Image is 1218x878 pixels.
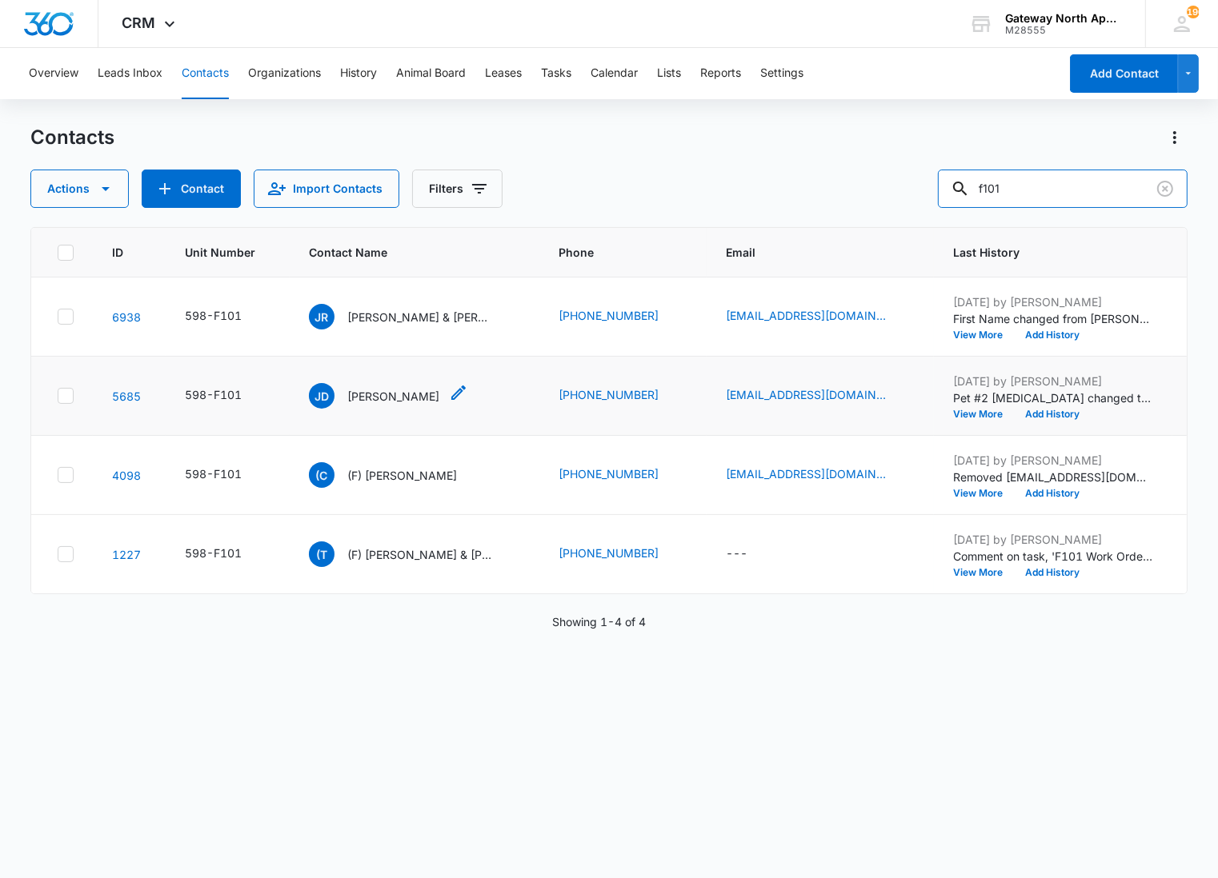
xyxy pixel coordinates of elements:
button: Animal Board [396,48,466,99]
button: View More [953,409,1014,419]
p: [DATE] by [PERSON_NAME] [953,452,1153,469]
button: Leads Inbox [98,48,162,99]
div: 598-F101 [185,545,242,561]
p: (F) [PERSON_NAME] [347,467,457,484]
span: JD [309,383,335,409]
button: View More [953,330,1014,340]
div: notifications count [1187,6,1200,18]
p: Showing 1-4 of 4 [552,613,646,630]
a: [PHONE_NUMBER] [559,386,659,403]
button: Filters [412,170,503,208]
p: Comment on task, 'F101 Work Order Garage' "Done " [953,548,1153,565]
div: Unit Number - 598-F101 - Select to Edit Field [185,386,270,405]
div: Email - christian.solano89@gmail.com - Select to Edit Field [726,465,915,485]
span: Last History [953,244,1130,261]
div: Phone - (530) 208-6398 - Select to Edit Field [559,307,687,326]
button: Clear [1152,176,1178,202]
div: 598-F101 [185,465,242,482]
div: Contact Name - (F) Christian Solano - Select to Edit Field [309,462,486,488]
div: 598-F101 [185,386,242,403]
button: Add History [1014,568,1091,577]
button: Settings [760,48,803,99]
a: [PHONE_NUMBER] [559,307,659,324]
button: Actions [30,170,129,208]
p: [DATE] by [PERSON_NAME] [953,373,1153,389]
div: Unit Number - 598-F101 - Select to Edit Field [185,545,270,564]
div: Contact Name - Jade Diaz - Select to Edit Field [309,383,468,409]
a: Navigate to contact details page for Jose Rios & Paola Michelle Hernandez [112,310,141,324]
a: [EMAIL_ADDRESS][DOMAIN_NAME] [726,307,886,324]
div: Phone - (720) 329-9366 - Select to Edit Field [559,465,687,485]
button: View More [953,489,1014,498]
a: [EMAIL_ADDRESS][DOMAIN_NAME] [726,465,886,482]
div: Unit Number - 598-F101 - Select to Edit Field [185,465,270,485]
button: Tasks [541,48,571,99]
p: [DATE] by [PERSON_NAME] [953,293,1153,310]
a: Navigate to contact details page for (F) Christian Solano [112,469,141,482]
button: History [340,48,377,99]
button: Calendar [591,48,638,99]
input: Search Contacts [938,170,1188,208]
span: CRM [122,14,156,31]
button: View More [953,568,1014,577]
div: account id [1005,25,1122,36]
button: Reports [700,48,741,99]
span: ID [112,244,123,261]
div: 598-F101 [185,307,242,324]
a: [EMAIL_ADDRESS][DOMAIN_NAME] [726,386,886,403]
div: --- [726,545,747,564]
p: (F) [PERSON_NAME] & [PERSON_NAME] [347,546,491,563]
button: Contacts [182,48,229,99]
button: Add History [1014,489,1091,498]
a: [PHONE_NUMBER] [559,545,659,561]
button: Lists [657,48,681,99]
button: Add History [1014,330,1091,340]
span: JR [309,304,335,329]
div: account name [1005,12,1122,25]
button: Import Contacts [254,170,399,208]
button: Add Contact [142,170,241,208]
button: Add History [1014,409,1091,419]
span: Email [726,244,891,261]
span: Contact Name [309,244,497,261]
button: Add Contact [1070,54,1178,93]
div: Email - jadec0723@yahoo.com - Select to Edit Field [726,386,915,405]
p: [DATE] by [PERSON_NAME] [953,531,1153,548]
button: Overview [29,48,78,99]
p: First Name changed from [PERSON_NAME] to [PERSON_NAME] &amp;. Last Name changed from [PERSON_NAME... [953,310,1153,327]
h1: Contacts [30,126,114,150]
span: Phone [559,244,664,261]
div: Phone - (720) 659-5166 - Select to Edit Field [559,386,687,405]
button: Leases [485,48,522,99]
div: Contact Name - (F) Timothy & Sharon Lewis - Select to Edit Field [309,541,520,567]
button: Organizations [248,48,321,99]
p: Pet #2 [MEDICAL_DATA] changed to [DATE]. [953,389,1153,406]
span: (T [309,541,335,567]
div: Email - - Select to Edit Field [726,545,776,564]
button: Actions [1162,125,1188,150]
a: Navigate to contact details page for (F) Timothy & Sharon Lewis [112,548,141,561]
div: Contact Name - Jose Rios & Paola Michelle Hernandez - Select to Edit Field [309,304,520,329]
span: (C [309,462,335,488]
span: Unit Number [185,244,270,261]
a: [PHONE_NUMBER] [559,465,659,482]
p: [PERSON_NAME] & [PERSON_NAME] [PERSON_NAME] [347,309,491,325]
div: Unit Number - 598-F101 - Select to Edit Field [185,307,270,326]
span: 190 [1187,6,1200,18]
p: Removed [EMAIL_ADDRESS][DOMAIN_NAME] from the email marketing list, 'Parking Permits'. [953,469,1153,485]
div: Email - riosjose484@yahoo.com - Select to Edit Field [726,307,915,326]
div: Phone - (513) 292-5216 - Select to Edit Field [559,545,687,564]
a: Navigate to contact details page for Jade Diaz [112,389,141,403]
p: [PERSON_NAME] [347,388,439,405]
